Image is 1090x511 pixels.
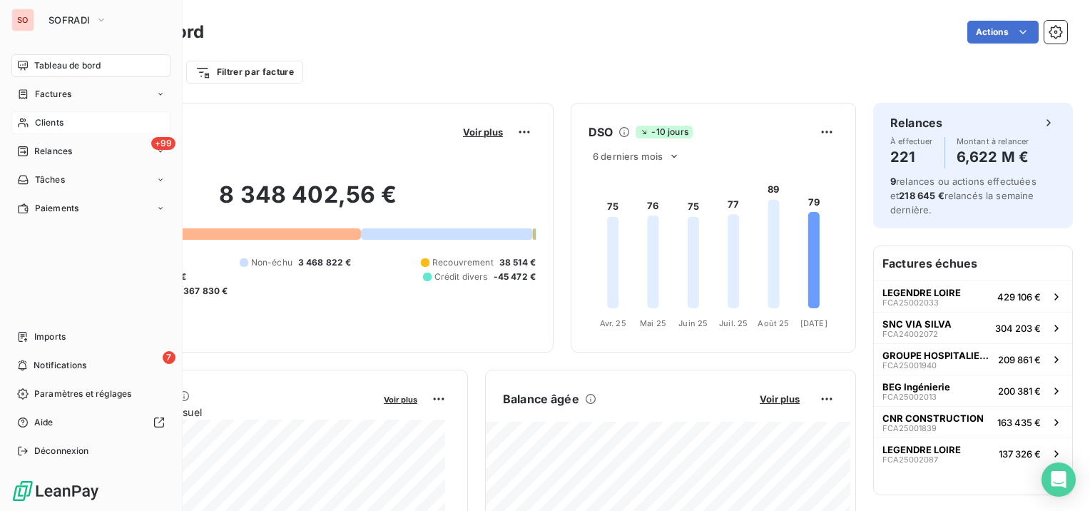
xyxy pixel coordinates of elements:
[34,59,101,72] span: Tableau de bord
[890,176,1036,216] span: relances ou actions effectuées et relancés la semaine dernière.
[34,388,131,400] span: Paramètres et réglages
[882,413,984,424] span: CNR CONSTRUCTION
[882,298,939,307] span: FCA25002033
[882,330,938,338] span: FCA24002072
[34,416,54,429] span: Aide
[890,137,933,146] span: À effectuer
[186,61,303,84] button: Filtrer par facture
[34,445,89,457] span: Déconnexion
[499,256,536,269] span: 38 514 €
[81,181,536,223] h2: 8 348 402,56 €
[432,256,494,269] span: Recouvrement
[882,444,961,455] span: LEGENDRE LOIRE
[298,256,352,269] span: 3 468 822 €
[874,343,1072,375] button: GROUPE HOSPITALIER [GEOGRAPHIC_DATA]FCA25001940209 861 €
[967,21,1039,44] button: Actions
[494,270,536,283] span: -45 472 €
[35,173,65,186] span: Tâches
[34,359,86,372] span: Notifications
[882,287,961,298] span: LEGENDRE LOIRE
[163,351,175,364] span: 7
[35,88,71,101] span: Factures
[35,116,63,129] span: Clients
[503,390,579,408] h6: Balance âgée
[600,318,626,328] tspan: Avr. 25
[874,437,1072,469] button: LEGENDRE LOIREFCA25002087137 326 €
[755,393,804,405] button: Voir plus
[81,405,374,420] span: Chiffre d'affaires mensuel
[34,330,66,343] span: Imports
[719,318,748,328] tspan: Juil. 25
[1041,462,1076,497] div: Open Intercom Messenger
[800,318,827,328] tspan: [DATE]
[998,385,1041,397] span: 200 381 €
[760,393,800,405] span: Voir plus
[151,137,175,150] span: +99
[882,393,937,401] span: FCA25002013
[874,406,1072,437] button: CNR CONSTRUCTIONFCA25001839163 435 €
[997,417,1041,428] span: 163 435 €
[890,146,933,168] h4: 221
[874,280,1072,312] button: LEGENDRE LOIREFCA25002033429 106 €
[882,424,937,432] span: FCA25001839
[882,381,950,393] span: BEG Ingénierie
[758,318,789,328] tspan: Août 25
[34,145,72,158] span: Relances
[899,190,944,201] span: 218 645 €
[882,361,937,370] span: FCA25001940
[640,318,666,328] tspan: Mai 25
[463,126,503,138] span: Voir plus
[882,350,992,361] span: GROUPE HOSPITALIER [GEOGRAPHIC_DATA]
[999,448,1041,460] span: 137 326 €
[11,9,34,31] div: SO
[882,455,938,464] span: FCA25002087
[957,137,1029,146] span: Montant à relancer
[957,146,1029,168] h4: 6,622 M €
[995,323,1041,334] span: 304 203 €
[459,126,507,138] button: Voir plus
[179,285,228,298] span: -367 830 €
[636,126,692,138] span: -10 jours
[882,318,952,330] span: SNC VIA SILVA
[890,176,896,187] span: 9
[593,151,663,162] span: 6 derniers mois
[434,270,488,283] span: Crédit divers
[874,375,1072,406] button: BEG IngénierieFCA25002013200 381 €
[251,256,292,269] span: Non-échu
[384,395,417,405] span: Voir plus
[380,393,422,405] button: Voir plus
[890,114,942,131] h6: Relances
[49,14,90,26] span: SOFRADI
[589,123,613,141] h6: DSO
[874,246,1072,280] h6: Factures échues
[11,411,170,434] a: Aide
[11,480,100,502] img: Logo LeanPay
[35,202,78,215] span: Paiements
[678,318,708,328] tspan: Juin 25
[998,354,1041,365] span: 209 861 €
[997,291,1041,303] span: 429 106 €
[874,312,1072,343] button: SNC VIA SILVAFCA24002072304 203 €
